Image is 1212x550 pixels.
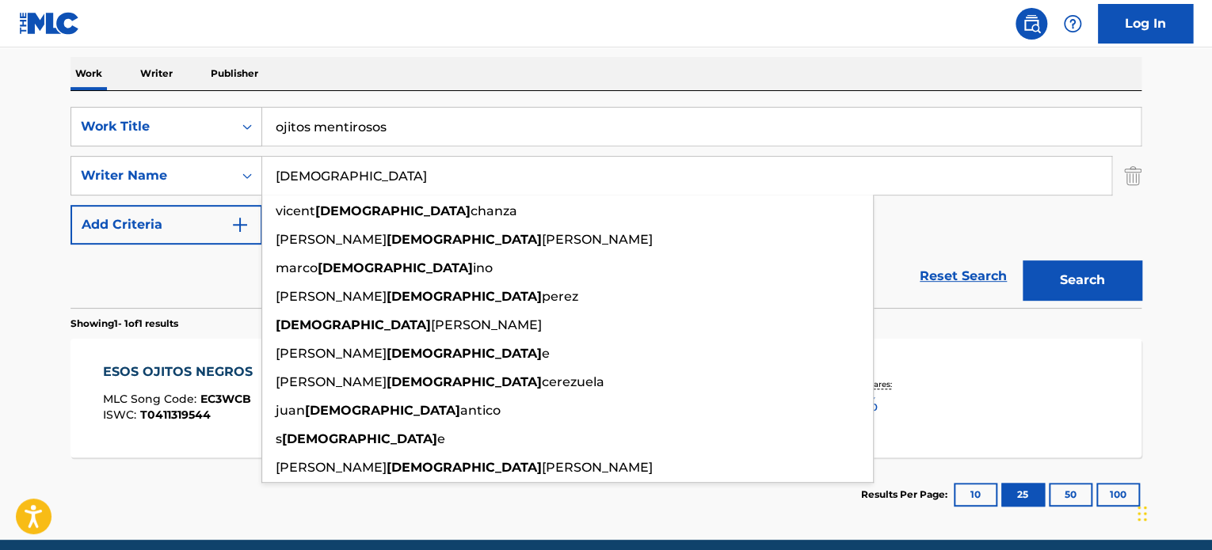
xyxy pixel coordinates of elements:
[1133,474,1212,550] iframe: Chat Widget
[71,339,1141,457] a: ESOS OJITOS NEGROSMLC Song Code:EC3WCBISWC:T0411319544Writers (2)[PERSON_NAME] [PERSON_NAME]Recor...
[81,166,223,185] div: Writer Name
[231,215,250,234] img: 9d2ae6d4665cec9f34b9.svg
[542,460,653,475] span: [PERSON_NAME]
[387,460,542,475] strong: [DEMOGRAPHIC_DATA]
[460,403,501,418] span: antico
[1124,156,1141,195] img: Delete Criterion
[206,57,263,90] p: Publisher
[135,57,177,90] p: Writer
[1049,483,1092,506] button: 50
[1057,8,1088,40] div: Help
[140,408,211,422] span: T0411319544
[276,203,315,218] span: vicent
[1023,260,1141,300] button: Search
[1016,8,1047,40] a: Public Search
[1138,490,1147,537] div: Drag
[912,259,1015,294] a: Reset Search
[276,232,387,247] span: [PERSON_NAME]
[200,392,251,406] span: EC3WCB
[103,408,140,422] span: ISWC :
[282,431,437,446] strong: [DEMOGRAPHIC_DATA]
[473,260,493,275] span: ino
[387,374,542,389] strong: [DEMOGRAPHIC_DATA]
[318,260,473,275] strong: [DEMOGRAPHIC_DATA]
[954,483,997,506] button: 10
[19,12,80,35] img: MLC Logo
[71,317,178,331] p: Showing 1 - 1 of 1 results
[437,431,445,446] span: e
[387,346,542,361] strong: [DEMOGRAPHIC_DATA]
[276,431,282,446] span: s
[471,203,517,218] span: chanza
[103,392,200,406] span: MLC Song Code :
[542,374,604,389] span: cerezuela
[276,403,305,418] span: juan
[276,374,387,389] span: [PERSON_NAME]
[1063,14,1082,33] img: help
[305,403,460,418] strong: [DEMOGRAPHIC_DATA]
[542,346,550,361] span: e
[387,232,542,247] strong: [DEMOGRAPHIC_DATA]
[276,346,387,361] span: [PERSON_NAME]
[542,289,578,304] span: perez
[81,117,223,136] div: Work Title
[103,362,261,381] div: ESOS OJITOS NEGROS
[1096,483,1140,506] button: 100
[1001,483,1045,506] button: 25
[71,205,262,245] button: Add Criteria
[387,289,542,304] strong: [DEMOGRAPHIC_DATA]
[315,203,471,218] strong: [DEMOGRAPHIC_DATA]
[276,317,431,332] strong: [DEMOGRAPHIC_DATA]
[1022,14,1041,33] img: search
[431,317,542,332] span: [PERSON_NAME]
[861,487,951,502] p: Results Per Page:
[276,460,387,475] span: [PERSON_NAME]
[276,289,387,304] span: [PERSON_NAME]
[542,232,653,247] span: [PERSON_NAME]
[71,107,1141,308] form: Search Form
[276,260,318,275] span: marco
[1098,4,1193,44] a: Log In
[71,57,107,90] p: Work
